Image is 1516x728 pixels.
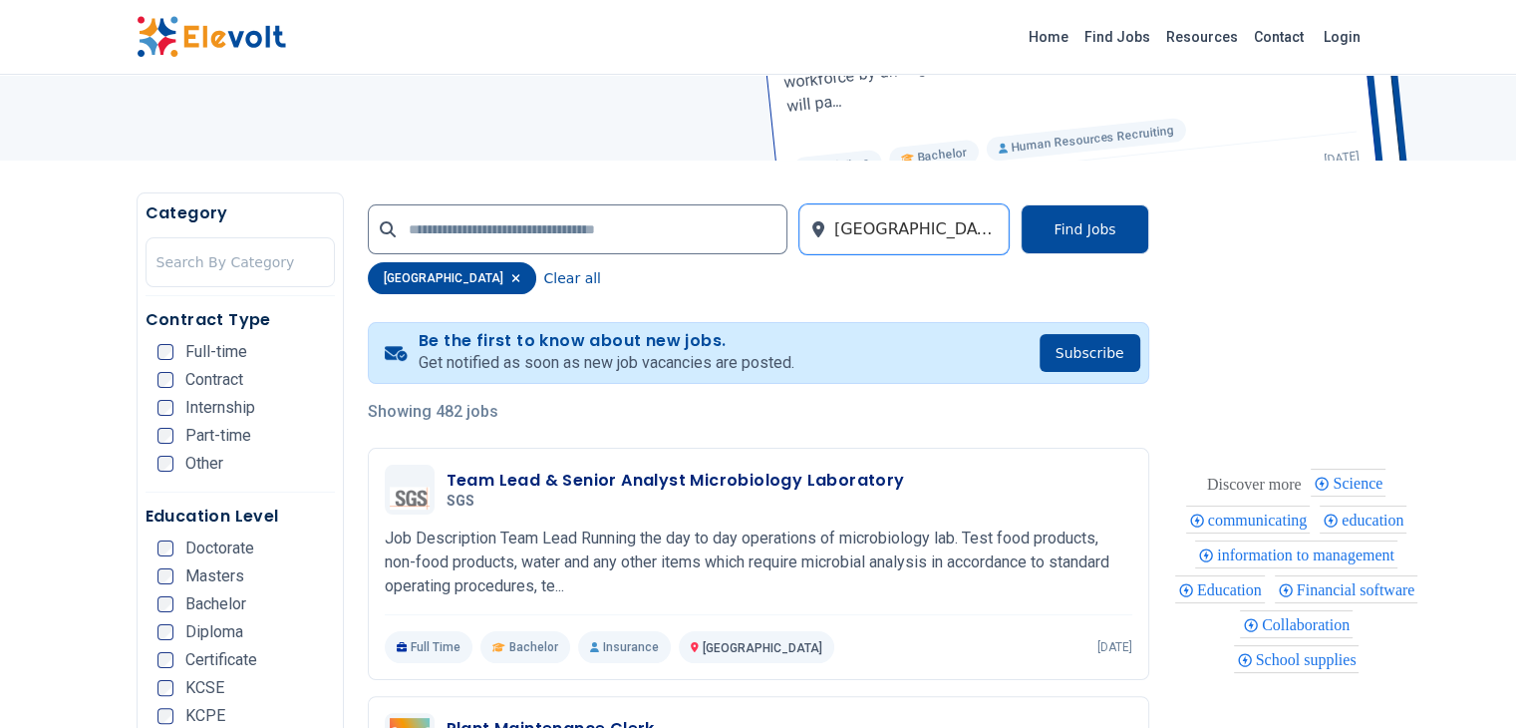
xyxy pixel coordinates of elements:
[1207,471,1302,499] div: These are topics related to the article that might interest you
[137,16,286,58] img: Elevolt
[185,344,247,360] span: Full-time
[146,201,335,225] h5: Category
[544,262,601,294] button: Clear all
[185,568,244,584] span: Masters
[1320,506,1406,534] div: education
[1076,21,1158,53] a: Find Jobs
[1197,581,1268,598] span: Education
[1416,632,1516,728] iframe: Chat Widget
[1217,546,1400,563] span: information to management
[447,469,905,493] h3: Team Lead & Senior Analyst Microbiology Laboratory
[185,652,257,668] span: Certificate
[1342,512,1409,529] span: education
[1175,575,1265,603] div: Education
[419,351,794,375] p: Get notified as soon as new job vacancies are posted.
[578,631,671,663] p: Insurance
[185,624,243,640] span: Diploma
[157,708,173,724] input: KCPE
[185,541,254,556] span: Doctorate
[157,456,173,472] input: Other
[1021,21,1076,53] a: Home
[1234,645,1360,673] div: School supplies
[1256,651,1363,668] span: School supplies
[1297,581,1421,598] span: Financial software
[185,456,223,472] span: Other
[157,372,173,388] input: Contract
[185,680,224,696] span: KCSE
[185,428,251,444] span: Part-time
[1311,469,1385,497] div: Science
[368,400,1149,424] p: Showing 482 jobs
[1208,512,1314,529] span: communicating
[157,568,173,584] input: Masters
[157,652,173,668] input: Certificate
[1246,21,1312,53] a: Contact
[157,344,173,360] input: Full-time
[185,400,255,416] span: Internship
[1186,506,1311,534] div: communicating
[157,680,173,696] input: KCSE
[146,505,335,529] h5: Education Level
[385,527,1132,598] p: Job Description Team Lead Running the day to day operations of microbiology lab. Test food produc...
[157,400,173,416] input: Internship
[1262,616,1356,633] span: Collaboration
[185,372,243,388] span: Contract
[157,624,173,640] input: Diploma
[368,262,536,294] div: [GEOGRAPHIC_DATA]
[157,596,173,612] input: Bachelor
[1240,610,1353,638] div: Collaboration
[1275,575,1418,603] div: Financial software
[1021,204,1148,254] button: Find Jobs
[385,465,1132,663] a: SGSTeam Lead & Senior Analyst Microbiology LaboratorySGSJob Description Team Lead Running the day...
[1312,17,1372,57] a: Login
[509,639,558,655] span: Bachelor
[703,641,822,655] span: [GEOGRAPHIC_DATA]
[1195,541,1397,568] div: information to management
[1333,475,1388,492] span: Science
[157,541,173,556] input: Doctorate
[1158,21,1246,53] a: Resources
[390,470,430,510] img: SGS
[419,331,794,351] h4: Be the first to know about new jobs.
[146,308,335,332] h5: Contract Type
[157,428,173,444] input: Part-time
[385,631,473,663] p: Full Time
[185,596,246,612] span: Bachelor
[1097,639,1132,655] p: [DATE]
[185,708,225,724] span: KCPE
[447,493,475,511] span: SGS
[1040,334,1140,372] button: Subscribe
